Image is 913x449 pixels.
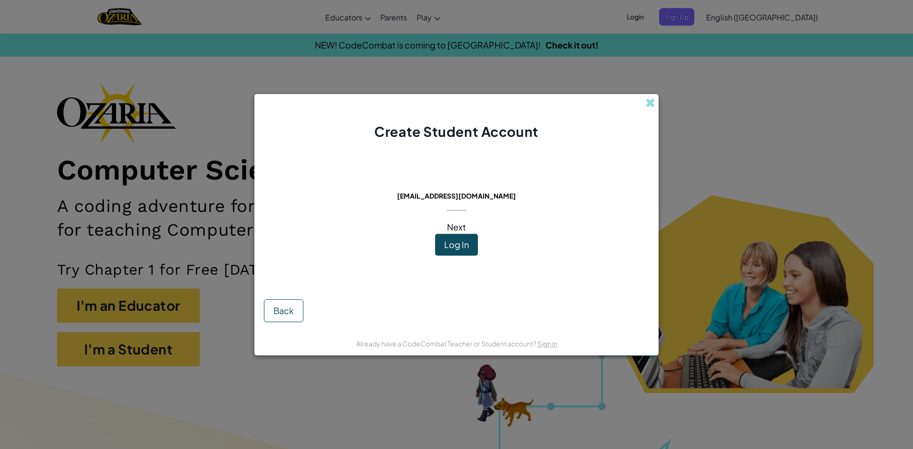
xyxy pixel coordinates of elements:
span: [EMAIL_ADDRESS][DOMAIN_NAME] [397,191,516,200]
button: Log In [435,234,478,256]
button: Back [264,299,303,322]
span: Create Student Account [374,123,538,140]
span: Log In [444,239,469,250]
span: Next [447,221,466,232]
span: Already have a CodeCombat Teacher or Student account? [356,339,537,348]
span: This email is already in use: [389,178,524,189]
a: Sign in [537,339,557,348]
span: Back [273,305,294,316]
